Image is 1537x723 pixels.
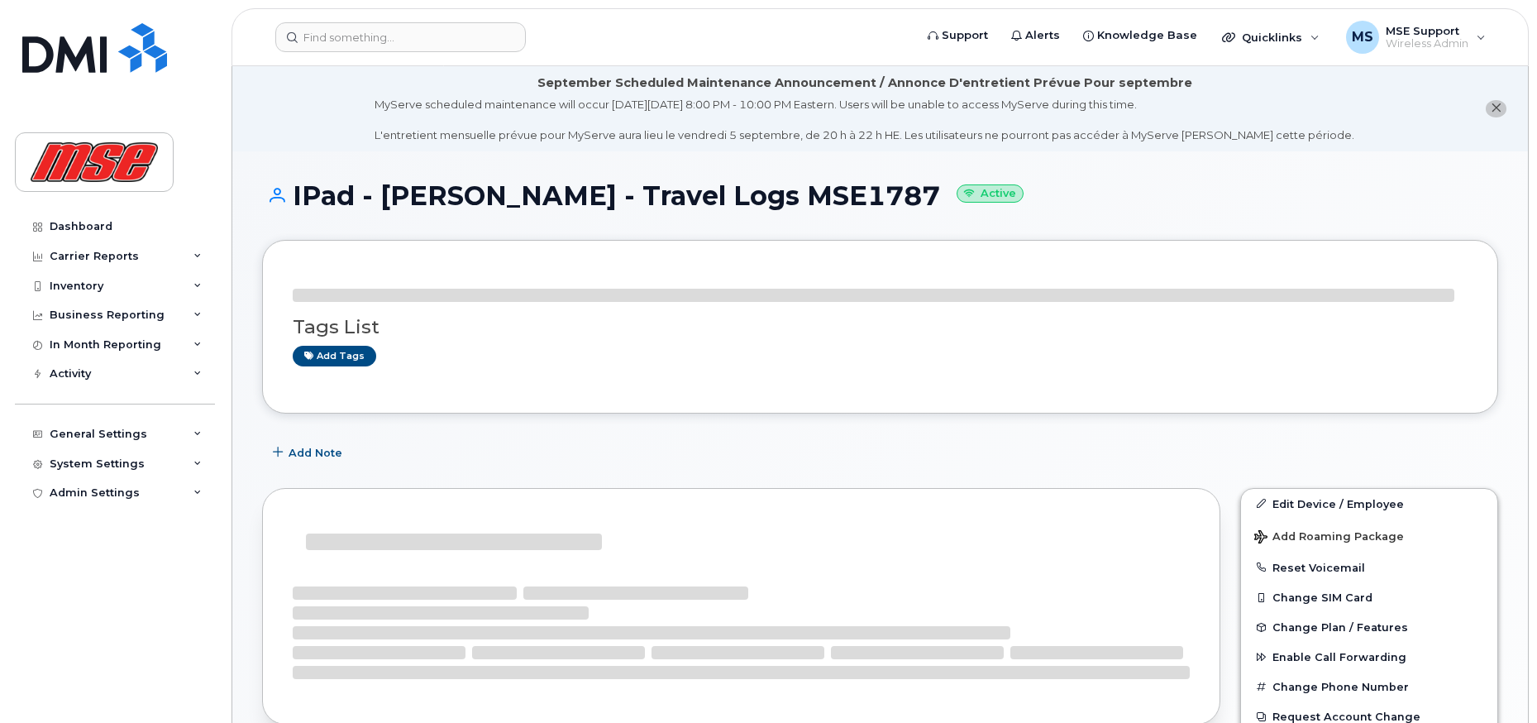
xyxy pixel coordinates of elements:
[262,181,1498,210] h1: IPad - [PERSON_NAME] - Travel Logs MSE1787
[1241,553,1497,582] button: Reset Voicemail
[537,74,1192,92] div: September Scheduled Maintenance Announcement / Annonce D'entretient Prévue Pour septembre
[1241,519,1497,553] button: Add Roaming Package
[1241,582,1497,612] button: Change SIM Card
[1241,612,1497,642] button: Change Plan / Features
[1241,672,1497,701] button: Change Phone Number
[1272,651,1406,663] span: Enable Call Forwarding
[1272,621,1408,634] span: Change Plan / Features
[957,184,1024,203] small: Active
[375,97,1354,143] div: MyServe scheduled maintenance will occur [DATE][DATE] 8:00 PM - 10:00 PM Eastern. Users will be u...
[293,346,376,366] a: Add tags
[293,317,1468,338] h3: Tags List
[262,438,356,468] button: Add Note
[1486,100,1506,117] button: close notification
[1241,642,1497,672] button: Enable Call Forwarding
[1241,489,1497,519] a: Edit Device / Employee
[289,445,342,461] span: Add Note
[1254,530,1404,546] span: Add Roaming Package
